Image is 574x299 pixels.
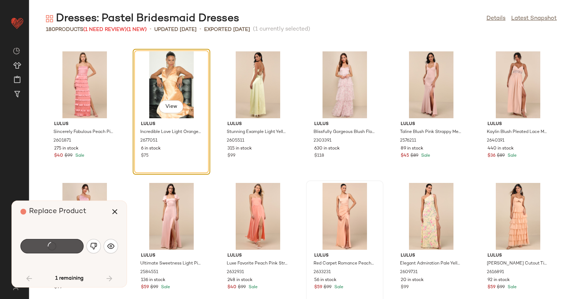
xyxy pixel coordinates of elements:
span: 2640191 [487,138,504,144]
span: $45 [401,153,409,159]
span: 630 in stock [314,146,340,152]
span: 2632931 [227,269,244,276]
span: Red Carpet Romance Peach Satin Square Neck Maxi Dress [314,261,375,267]
span: Sincerely Fabulous Peach Pink Satin Smocked Ruffled Maxi Dress [53,129,114,135]
span: 2609731 [400,269,418,276]
span: Lulus [227,253,288,259]
span: Lulus [227,121,288,128]
span: 315 in stock [227,146,252,152]
span: 92 in stock [488,277,510,284]
span: Kaylin Blush Pleated Lace Maxi Dress [487,129,548,135]
span: $118 [314,153,324,159]
p: updated [DATE] [154,26,197,33]
img: 12371941_2576211.jpg [395,51,467,118]
span: 2605511 [227,138,244,144]
img: 12679421_2640191.jpg [482,51,554,118]
span: Lulus [141,253,202,259]
span: 2633231 [314,269,331,276]
img: 12464381_2609731.jpg [395,183,467,250]
img: svg%3e [90,243,97,250]
span: Lulus [488,253,549,259]
span: 440 in stock [488,146,514,152]
span: View [165,104,177,110]
span: Sale [333,285,343,290]
img: 12583421_2616891.jpg [482,183,554,250]
span: $59 [141,284,149,291]
span: [PERSON_NAME] Cutout Tiered Maxi Dress [487,261,548,267]
span: $59 [314,284,322,291]
span: $89 [497,153,505,159]
span: 1 remaining [55,275,84,282]
span: Sale [506,153,517,158]
span: Incredible Love Light Orange Satin Cowl Back Midi Slip Dress [140,129,201,135]
img: heart_red.DM2ytmEG.svg [10,16,24,30]
span: Elegant Admiration Pale Yellow Floral One-Shoulder Maxi Dress [400,261,461,267]
p: Exported [DATE] [204,26,250,33]
span: $99 [238,284,246,291]
a: Details [486,14,505,23]
img: 11233061_2303391.jpg [309,51,381,118]
button: View [159,100,183,113]
span: 275 in stock [54,146,79,152]
span: (1 Need Review) [83,27,127,32]
span: Replace Product [29,208,86,215]
img: 2677051_01_hero.jpg [135,51,208,118]
a: Latest Snapshot [511,14,557,23]
span: 2584551 [140,269,158,276]
span: $99 [227,153,235,159]
div: Products [46,26,147,33]
span: Sale [160,285,170,290]
span: 136 in stock [141,277,165,284]
img: svg%3e [107,243,114,250]
span: Lulus [401,253,462,259]
span: Lulus [314,121,375,128]
img: 12587061_2633231.jpg [309,183,381,250]
span: Taline Blush Pink Strappy Mermaid Maxi Dress [400,129,461,135]
span: (1 currently selected) [253,25,310,34]
span: $40 [227,284,236,291]
span: • [150,25,151,34]
span: 89 in stock [401,146,423,152]
span: $99 [54,284,62,291]
span: Blissfully Gorgeous Blush Floral Tie-Strap Bustier Maxi Dress [314,129,375,135]
img: 12375581_2605511.jpg [222,51,294,118]
span: Luxe Favorite Peach Pink Strapless Ruched Maxi Dress [227,261,288,267]
span: 248 in stock [227,277,253,284]
span: $99 [65,153,72,159]
img: 11327781_2352231.jpg [48,183,121,250]
span: 2576211 [400,138,416,144]
span: 2677051 [140,138,157,144]
span: Sale [247,285,258,290]
span: Lulus [488,121,549,128]
span: Ultimate Sweetness Light Pink Satin Flutter Sleeve Maxi Dress [140,261,201,267]
span: 2616891 [487,269,504,276]
img: svg%3e [13,47,20,55]
span: Sale [74,153,84,158]
span: $89 [410,153,418,159]
span: Lulus [401,121,462,128]
span: Sale [506,285,517,290]
span: 56 in stock [314,277,337,284]
span: $99 [497,284,505,291]
span: Stunning Example Light Yellow Satin Backless Maxi Dress [227,129,288,135]
span: Lulus [54,121,115,128]
span: $59 [488,284,495,291]
span: 180 [46,27,55,32]
img: 12533681_2632931.jpg [222,183,294,250]
img: svg%3e [9,285,23,290]
span: 20 in stock [401,277,424,284]
img: svg%3e [46,15,53,22]
img: 12355701_2584551.jpg [135,183,208,250]
span: $36 [488,153,495,159]
span: Lulus [314,253,375,259]
span: Sale [420,153,430,158]
span: $99 [401,284,409,291]
span: $99 [324,284,331,291]
span: 2601871 [53,138,71,144]
span: (1 New) [127,27,147,32]
span: 2303391 [314,138,331,144]
span: $99 [150,284,158,291]
span: $40 [54,153,63,159]
div: Dresses: Pastel Bridesmaid Dresses [46,11,239,26]
span: • [199,25,201,34]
